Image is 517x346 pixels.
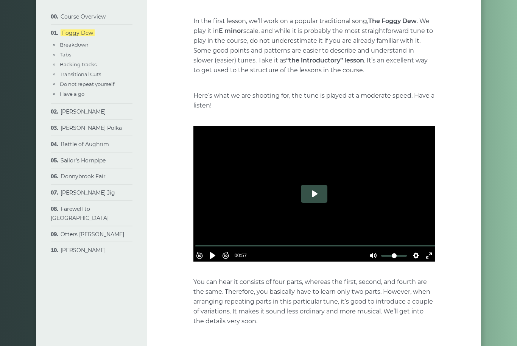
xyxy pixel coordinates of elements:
[61,13,106,20] a: Course Overview
[61,30,95,36] a: Foggy Dew
[193,17,435,76] p: In the first lesson, we’ll work on a popular traditional song, . We play it in scale, and while i...
[60,91,84,97] a: Have a go
[61,157,106,164] a: Sailor’s Hornpipe
[51,206,109,221] a: Farewell to [GEOGRAPHIC_DATA]
[60,42,89,48] a: Breakdown
[61,125,122,131] a: [PERSON_NAME] Polka
[61,173,106,180] a: Donnybrook Fair
[61,189,115,196] a: [PERSON_NAME] Jig
[61,141,109,148] a: Battle of Aughrim
[61,108,106,115] a: [PERSON_NAME]
[60,61,97,67] a: Backing tracks
[61,231,124,238] a: Otters [PERSON_NAME]
[368,18,417,25] strong: The Foggy Dew
[193,277,435,327] p: You can hear it consists of four parts, whereas the first, second, and fourth are the same. There...
[60,81,114,87] a: Do not repeat yourself
[219,28,243,35] strong: E minor
[60,51,71,58] a: Tabs
[60,71,101,77] a: Transitional Cuts
[286,57,364,64] strong: “the introductory” lesson
[193,91,435,111] p: Here’s what we are shooting for, the tune is played at a moderate speed. Have a listen!
[61,247,106,254] a: [PERSON_NAME]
